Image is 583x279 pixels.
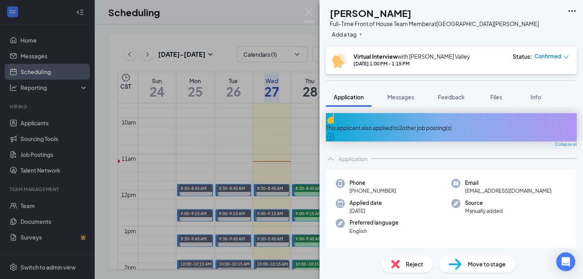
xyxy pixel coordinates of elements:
[534,52,561,60] span: Confirmed
[334,93,364,100] span: Application
[563,54,569,60] span: down
[555,141,577,148] span: Collapse all
[465,207,503,215] span: Manually added
[349,227,398,235] span: English
[330,30,365,38] button: PlusAdd a tag
[468,260,506,268] span: Move to stage
[338,155,368,163] div: Application
[330,20,539,28] div: Full-Time Front of House Team Member at [GEOGRAPHIC_DATA][PERSON_NAME]
[387,93,414,100] span: Messages
[490,93,502,100] span: Files
[513,52,532,60] div: Status :
[349,219,398,227] span: Preferred language
[438,93,465,100] span: Feedback
[349,207,382,215] span: [DATE]
[531,93,541,100] span: Info
[358,32,363,37] svg: Plus
[406,260,423,268] span: Reject
[326,123,577,132] div: This applicant also applied to 2 other job posting(s)
[326,154,335,164] svg: ChevronUp
[465,179,551,187] span: Email
[353,60,470,67] div: [DATE] 1:00 PM - 1:15 PM
[353,53,398,60] b: Virtual Interview
[556,252,575,271] div: Open Intercom Messenger
[465,199,503,207] span: Source
[349,187,396,195] span: [PHONE_NUMBER]
[349,179,396,187] span: Phone
[567,6,577,16] svg: Ellipses
[326,132,335,141] svg: ArrowCircle
[330,6,411,20] h1: [PERSON_NAME]
[353,52,470,60] div: with [PERSON_NAME] Valley
[465,187,551,195] span: [EMAIL_ADDRESS][DOMAIN_NAME]
[349,199,382,207] span: Applied date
